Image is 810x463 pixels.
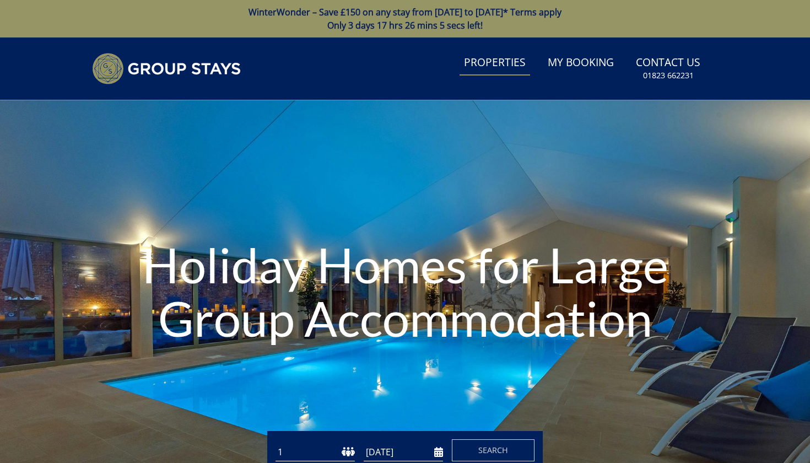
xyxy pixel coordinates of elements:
[364,443,443,461] input: Arrival Date
[643,70,694,81] small: 01823 662231
[460,51,530,76] a: Properties
[327,19,483,31] span: Only 3 days 17 hrs 26 mins 5 secs left!
[543,51,618,76] a: My Booking
[92,53,241,84] img: Group Stays
[631,51,705,87] a: Contact Us01823 662231
[452,439,534,461] button: Search
[478,445,508,455] span: Search
[122,216,689,367] h1: Holiday Homes for Large Group Accommodation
